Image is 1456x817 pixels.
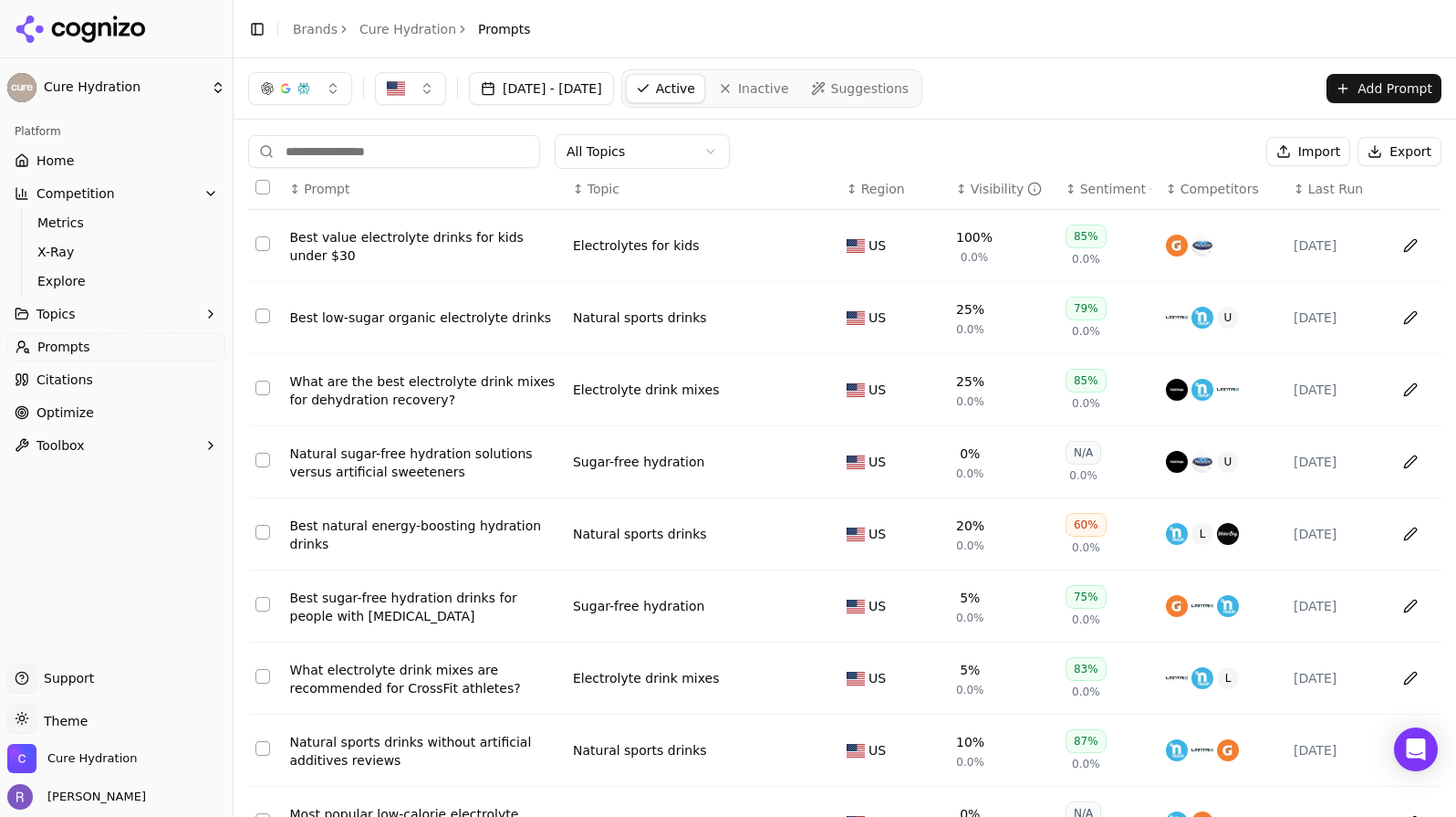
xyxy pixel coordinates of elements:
a: Natural sports drinks [573,309,707,327]
img: nuun [1191,307,1213,329]
button: Edit in sheet [1396,664,1425,693]
div: ↕Region [847,180,941,198]
button: Select row 2 [255,309,270,323]
span: 0.0% [1072,685,1100,699]
div: 25% [956,372,984,391]
span: Explore [37,272,196,290]
th: sentiment [1058,169,1159,210]
div: 5% [960,661,980,679]
span: 0.0% [1072,324,1100,339]
span: Last Run [1308,180,1363,198]
span: 0.0% [1072,757,1100,771]
a: Best sugar-free hydration drinks for people with [MEDICAL_DATA] [290,589,558,625]
span: Competitors [1180,180,1259,198]
img: gatorade [1166,595,1188,617]
button: Import [1266,137,1350,166]
button: Edit in sheet [1396,447,1425,477]
button: Select row 8 [255,741,270,756]
span: Home [36,152,74,170]
a: Inactive [709,74,798,103]
span: Prompts [478,20,531,38]
img: pedialyte [1191,235,1213,257]
span: Cure Hydration [44,79,203,96]
button: Select all rows [255,180,270,194]
div: Platform [7,117,225,146]
div: Best value electrolyte drinks for kids under $30 [290,228,558,265]
th: Prompt [283,169,566,210]
div: [DATE] [1294,309,1379,327]
img: US flag [847,600,865,613]
span: 0.0% [956,394,984,409]
a: What electrolyte drink mixes are recommended for CrossFit athletes? [290,661,558,697]
div: Visibility [971,180,1043,198]
span: US [868,381,886,399]
div: [DATE] [1294,741,1379,759]
a: Best natural energy-boosting hydration drinks [290,517,558,553]
img: Cure Hydration [7,744,36,773]
button: Select row 7 [255,669,270,684]
a: Natural sugar-free hydration solutions versus artificial sweeteners [290,445,558,481]
span: Topic [588,180,619,198]
img: gatorade [1217,739,1239,761]
button: Export [1357,137,1441,166]
img: waterboy [1217,523,1239,545]
img: US flag [847,744,865,758]
span: Optimize [36,403,94,422]
img: lmnt [1217,379,1239,401]
div: ↕Visibility [956,180,1051,198]
div: 85% [1066,225,1107,248]
span: Cure Hydration [47,750,137,767]
img: nuun [1217,595,1239,617]
button: Select row 1 [255,236,270,251]
div: What are the best electrolyte drink mixes for dehydration recovery? [290,372,558,409]
span: 0.0% [956,466,984,481]
a: Electrolyte drink mixes [573,381,720,399]
img: lmnt [1191,595,1213,617]
a: Optimize [7,398,225,427]
img: Cure Hydration [7,73,36,102]
button: Competition [7,179,225,208]
a: Electrolyte drink mixes [573,669,720,687]
button: Topics [7,299,225,329]
th: Last Run [1286,169,1387,210]
button: Edit in sheet [1396,231,1425,260]
div: 25% [956,300,984,319]
div: ↕Last Run [1294,180,1379,198]
span: 0.0% [961,250,989,265]
span: Citations [36,371,93,389]
span: L [1217,667,1239,689]
img: lmnt [1191,739,1213,761]
a: Active [626,74,705,103]
img: lmnt [1166,307,1188,329]
div: ↕Competitors [1166,180,1279,198]
div: Sentiment [1080,180,1151,198]
div: 87% [1066,729,1107,753]
img: lmnt [1166,667,1188,689]
button: Edit in sheet [1396,375,1425,404]
span: Region [861,180,905,198]
span: Active [656,79,695,98]
span: 0.0% [1069,468,1097,483]
nav: breadcrumb [293,20,531,38]
button: Edit in sheet [1396,519,1425,549]
div: 79% [1066,297,1107,320]
a: Prompts [7,332,225,361]
span: US [868,236,886,255]
button: Edit in sheet [1396,592,1425,621]
button: Select row 4 [255,453,270,467]
div: 20% [956,517,984,535]
img: US flag [847,672,865,686]
a: Explore [30,268,203,294]
div: Sugar-free hydration [573,453,704,471]
span: Inactive [738,79,789,98]
th: Topic [566,169,839,210]
div: Best low-sugar organic electrolyte drinks [290,309,558,327]
div: ↕Prompt [290,180,558,198]
span: Toolbox [36,436,85,455]
div: [DATE] [1294,381,1379,399]
div: 85% [1066,369,1107,393]
div: ↕Sentiment [1066,180,1151,198]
